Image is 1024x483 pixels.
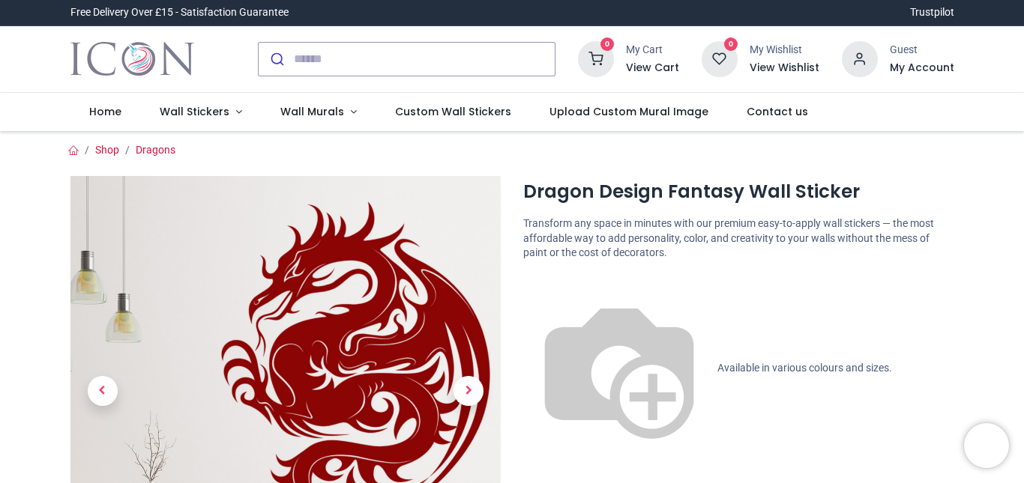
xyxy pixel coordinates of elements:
button: Submit [259,43,294,76]
span: Wall Murals [280,104,344,119]
sup: 0 [724,37,738,52]
div: My Cart [626,43,679,58]
div: Guest [890,43,954,58]
p: Transform any space in minutes with our premium easy-to-apply wall stickers — the most affordable... [523,216,954,261]
img: color-wheel.png [523,273,715,464]
a: Wall Stickers [141,93,262,132]
iframe: Brevo live chat [964,423,1009,468]
span: Upload Custom Mural Image [549,104,708,119]
a: 0 [578,52,614,64]
sup: 0 [600,37,615,52]
a: 0 [702,52,738,64]
span: Available in various colours and sizes. [717,362,892,374]
span: Wall Stickers [160,104,229,119]
span: Contact us [747,104,808,119]
a: Wall Murals [261,93,376,132]
span: Next [454,376,484,406]
a: My Account [890,61,954,76]
div: Free Delivery Over £15 - Satisfaction Guarantee [70,5,289,20]
span: Previous [88,376,118,406]
a: View Cart [626,61,679,76]
span: Custom Wall Stickers [395,104,511,119]
a: View Wishlist [750,61,819,76]
a: Shop [95,144,119,156]
span: Home [89,104,121,119]
a: Dragons [136,144,175,156]
h1: Dragon Design Fantasy Wall Sticker [523,179,954,204]
div: My Wishlist [750,43,819,58]
img: Icon Wall Stickers [70,38,194,80]
a: Trustpilot [910,5,954,20]
a: Logo of Icon Wall Stickers [70,38,194,80]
